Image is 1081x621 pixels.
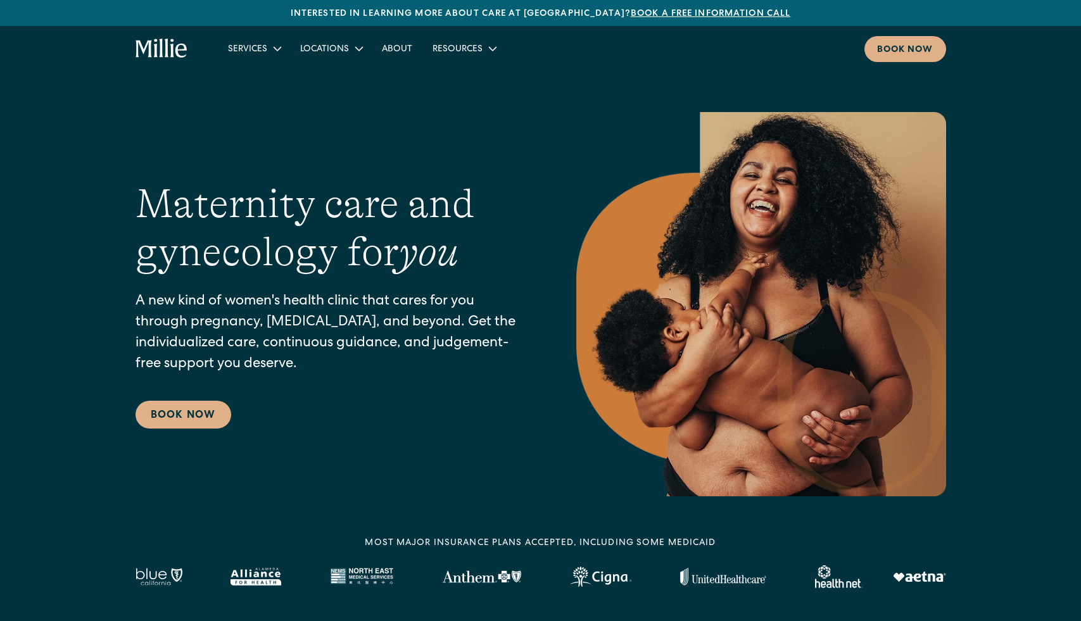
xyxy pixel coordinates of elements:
p: A new kind of women's health clinic that cares for you through pregnancy, [MEDICAL_DATA], and bey... [136,292,526,375]
img: Alameda Alliance logo [231,568,281,586]
img: Aetna logo [893,572,946,582]
a: home [136,39,188,59]
img: Cigna logo [570,567,631,587]
a: About [372,38,422,59]
div: Resources [433,43,483,56]
a: Book Now [136,401,231,429]
img: Smiling mother with her baby in arms, celebrating body positivity and the nurturing bond of postp... [576,112,946,496]
div: Services [218,38,290,59]
div: Services [228,43,267,56]
a: Book a free information call [631,9,790,18]
div: Locations [300,43,349,56]
img: Blue California logo [136,568,182,586]
em: you [399,229,458,275]
img: United Healthcare logo [680,568,766,586]
h1: Maternity care and gynecology for [136,180,526,277]
div: Book now [877,44,933,57]
img: Anthem Logo [442,570,521,583]
div: MOST MAJOR INSURANCE PLANS ACCEPTED, INCLUDING some MEDICAID [365,537,716,550]
div: Locations [290,38,372,59]
div: Resources [422,38,505,59]
img: North East Medical Services logo [330,568,393,586]
a: Book now [864,36,946,62]
img: Healthnet logo [815,565,863,588]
